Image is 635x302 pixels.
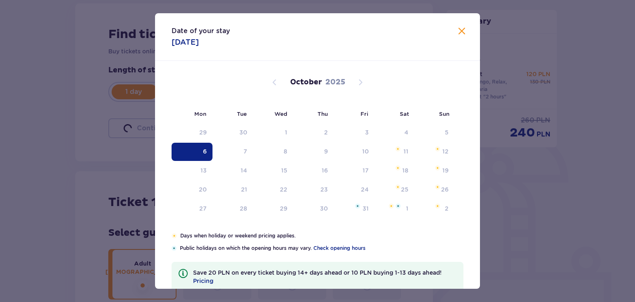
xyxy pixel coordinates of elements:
[334,162,375,180] td: Date not available. Friday, October 17, 2025
[435,204,440,209] img: Orange star
[324,128,328,137] div: 2
[414,162,454,180] td: Date not available. Sunday, October 19, 2025
[293,143,334,161] td: Date not available. Thursday, October 9, 2025
[253,200,293,218] td: Date not available. Wednesday, October 29, 2025
[320,185,328,194] div: 23
[281,166,287,175] div: 15
[180,244,463,252] p: Public holidays on which the opening hours may vary.
[404,128,408,137] div: 4
[355,204,360,209] img: Blue star
[285,128,287,137] div: 1
[442,147,449,156] div: 12
[280,185,287,194] div: 22
[201,166,207,175] div: 13
[403,147,408,156] div: 11
[363,204,369,213] div: 31
[172,26,230,36] p: Date of your stay
[293,200,334,218] td: Date not available. Thursday, October 30, 2025
[361,185,369,194] div: 24
[402,166,408,175] div: 18
[199,185,207,194] div: 20
[334,124,375,142] td: Date not available. Friday, October 3, 2025
[240,204,247,213] div: 28
[389,204,394,209] img: Orange star
[253,162,293,180] td: Date not available. Wednesday, October 15, 2025
[435,146,440,151] img: Orange star
[439,110,449,117] small: Sun
[172,37,199,47] p: [DATE]
[363,166,369,175] div: 17
[194,110,206,117] small: Mon
[275,110,287,117] small: Wed
[365,128,369,137] div: 3
[375,162,415,180] td: Date not available. Saturday, October 18, 2025
[253,143,293,161] td: Date not available. Wednesday, October 8, 2025
[280,204,287,213] div: 29
[317,110,328,117] small: Thu
[172,200,212,218] td: Date not available. Monday, October 27, 2025
[293,181,334,199] td: Date not available. Thursday, October 23, 2025
[442,166,449,175] div: 19
[253,181,293,199] td: Date not available. Wednesday, October 22, 2025
[212,181,253,199] td: Date not available. Tuesday, October 21, 2025
[325,77,345,87] p: 2025
[334,143,375,161] td: Date not available. Friday, October 10, 2025
[212,200,253,218] td: Date not available. Tuesday, October 28, 2025
[375,200,415,218] td: Date not available. Saturday, November 1, 2025
[239,128,247,137] div: 30
[237,110,247,117] small: Tue
[406,204,408,213] div: 1
[356,77,365,87] button: Next month
[253,124,293,142] td: Date not available. Wednesday, October 1, 2025
[212,124,253,142] td: Date not available. Tuesday, September 30, 2025
[435,165,440,170] img: Orange star
[172,143,212,161] td: Date selected. Monday, October 6, 2025
[284,147,287,156] div: 8
[313,244,365,252] span: Check opening hours
[414,200,454,218] td: Sunday, November 2, 2025
[362,147,369,156] div: 10
[203,147,207,156] div: 6
[172,181,212,199] td: Date not available. Monday, October 20, 2025
[401,185,408,194] div: 25
[241,166,247,175] div: 14
[324,147,328,156] div: 9
[435,185,440,189] img: Orange star
[322,166,328,175] div: 16
[414,143,454,161] td: Date not available. Sunday, October 12, 2025
[395,165,401,170] img: Orange star
[400,110,409,117] small: Sat
[180,232,463,240] p: Days when holiday or weekend pricing applies.
[395,185,401,189] img: Orange star
[172,246,177,251] img: Blue star
[199,128,207,137] div: 29
[375,124,415,142] td: Date not available. Saturday, October 4, 2025
[290,77,322,87] p: October
[241,185,247,194] div: 21
[334,181,375,199] td: Date not available. Friday, October 24, 2025
[212,162,253,180] td: Date not available. Tuesday, October 14, 2025
[360,110,368,117] small: Fri
[193,268,457,285] p: Save 20 PLN on every ticket buying 14+ days ahead or 10 PLN buying 1-13 days ahead!
[375,181,415,199] td: Date not available. Saturday, October 25, 2025
[414,124,454,142] td: Date not available. Sunday, October 5, 2025
[445,128,449,137] div: 5
[441,185,449,194] div: 26
[396,204,401,209] img: Blue star
[293,124,334,142] td: Date not available. Thursday, October 2, 2025
[445,204,449,213] div: 2
[293,162,334,180] td: Date not available. Thursday, October 16, 2025
[334,200,375,218] td: Date not available. Friday, October 31, 2025
[243,147,247,156] div: 7
[193,277,213,285] a: Pricing
[270,77,279,87] button: Previous month
[212,143,253,161] td: Date not available. Tuesday, October 7, 2025
[172,233,177,238] img: Orange star
[172,124,212,142] td: Date not available. Monday, September 29, 2025
[172,162,212,180] td: Date not available. Monday, October 13, 2025
[395,146,401,151] img: Orange star
[199,204,207,213] div: 27
[375,143,415,161] td: Date not available. Saturday, October 11, 2025
[414,181,454,199] td: Date not available. Sunday, October 26, 2025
